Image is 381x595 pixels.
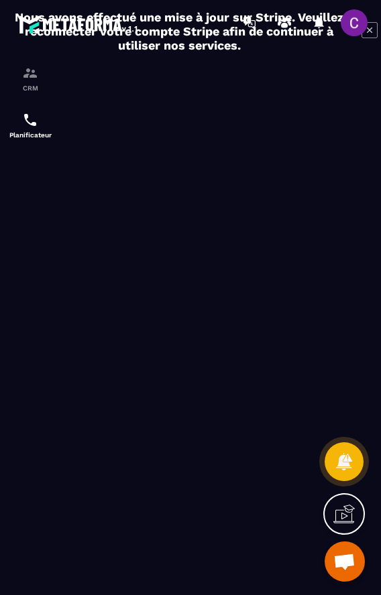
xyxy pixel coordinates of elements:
[22,112,38,128] img: scheduler
[3,131,57,139] p: Planificateur
[19,12,140,36] img: logo
[22,65,38,81] img: formation
[3,84,57,92] p: CRM
[3,10,355,52] h2: Nous avons effectué une mise à jour sur Stripe. Veuillez reconnecter votre compte Stripe afin de ...
[325,541,365,582] div: Ouvrir le chat
[3,55,57,102] a: formationformationCRM
[3,102,57,149] a: schedulerschedulerPlanificateur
